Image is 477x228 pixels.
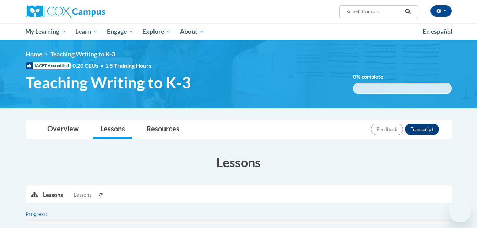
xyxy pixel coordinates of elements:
[26,62,71,69] span: IACET Accredited
[71,23,102,40] a: Learn
[139,120,186,139] a: Resources
[430,5,452,17] button: Account Settings
[371,124,403,135] button: Feedback
[180,27,204,36] span: About
[26,210,66,218] label: Progress:
[75,27,98,36] span: Learn
[105,62,151,69] span: 1.5 Training Hours
[74,191,91,199] span: Lessons
[26,50,42,58] a: Home
[102,23,138,40] a: Engage
[26,5,105,18] img: Cox Campus
[21,23,71,40] a: My Learning
[107,27,134,36] span: Engage
[175,23,209,40] a: About
[26,153,452,171] h3: Lessons
[26,5,161,18] a: Cox Campus
[40,120,86,139] a: Overview
[50,50,115,58] span: Teaching Writing to K-3
[402,7,413,16] button: Search
[100,62,103,69] span: •
[405,124,439,135] button: Transcript
[142,27,171,36] span: Explore
[138,23,175,40] a: Explore
[25,27,66,36] span: My Learning
[353,74,356,80] span: 0
[26,73,191,92] span: Teaching Writing to K-3
[93,120,132,139] a: Lessons
[72,62,105,70] span: 0.20 CEUs
[15,23,462,40] div: Main menu
[353,73,394,81] label: % complete
[449,200,471,222] iframe: Button to launch messaging window
[418,24,457,39] a: En español
[43,191,63,199] p: Lessons
[346,7,402,16] input: Search Courses
[423,28,452,35] span: En español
